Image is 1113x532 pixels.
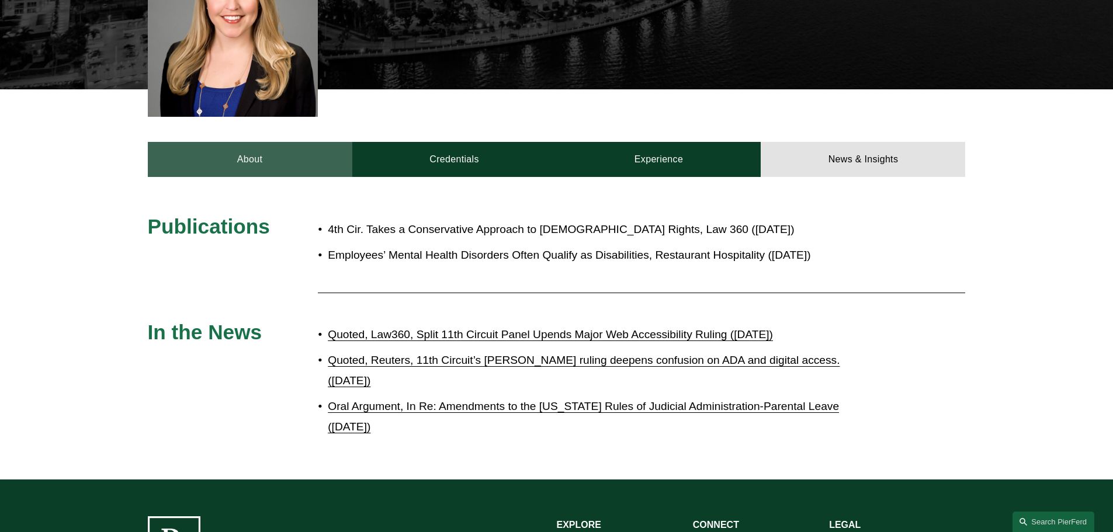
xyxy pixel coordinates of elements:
[328,354,840,387] a: Quoted, Reuters, 11th Circuit’s [PERSON_NAME] ruling deepens confusion on ADA and digital access....
[328,400,839,433] a: Oral Argument, In Re: Amendments to the [US_STATE] Rules of Judicial Administration-Parental Leav...
[328,220,863,240] p: 4th Cir. Takes a Conservative Approach to [DEMOGRAPHIC_DATA] Rights, Law 360 ([DATE])
[761,142,965,177] a: News & Insights
[352,142,557,177] a: Credentials
[829,520,861,530] strong: LEGAL
[148,142,352,177] a: About
[328,328,773,340] a: Quoted, Law360, Split 11th Circuit Panel Upends Major Web Accessibility Ruling ([DATE])
[148,321,262,343] span: In the News
[557,142,761,177] a: Experience
[557,520,601,530] strong: EXPLORE
[693,520,739,530] strong: CONNECT
[1013,512,1094,532] a: Search this site
[148,215,270,238] span: Publications
[328,245,863,266] p: Employees’ Mental Health Disorders Often Qualify as Disabilities, Restaurant Hospitality ([DATE])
